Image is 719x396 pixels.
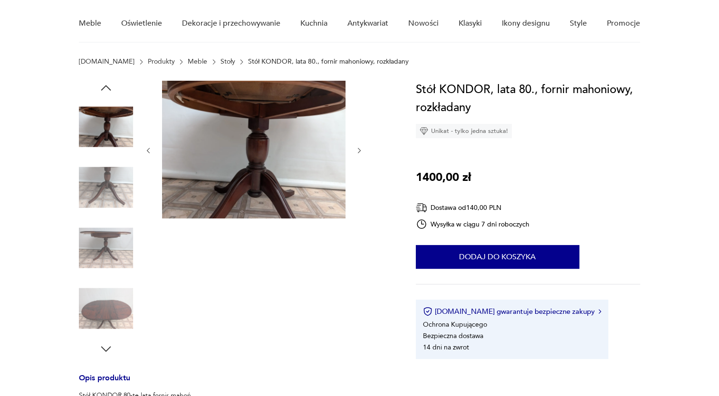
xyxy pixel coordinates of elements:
img: Zdjęcie produktu Stół KONDOR, lata 80., fornir mahoniowy, rozkładany [79,160,133,215]
h1: Stół KONDOR, lata 80., fornir mahoniowy, rozkładany [416,81,640,117]
a: Style [570,5,587,42]
h3: Opis produktu [79,375,393,391]
img: Zdjęcie produktu Stół KONDOR, lata 80., fornir mahoniowy, rozkładany [79,221,133,275]
img: Ikona dostawy [416,202,427,214]
img: Zdjęcie produktu Stół KONDOR, lata 80., fornir mahoniowy, rozkładany [79,100,133,154]
p: 1400,00 zł [416,169,471,187]
button: Dodaj do koszyka [416,245,579,269]
a: Oświetlenie [121,5,162,42]
a: Antykwariat [347,5,388,42]
div: Unikat - tylko jedna sztuka! [416,124,512,138]
li: Ochrona Kupującego [423,320,487,329]
div: Wysyłka w ciągu 7 dni roboczych [416,218,530,230]
img: Zdjęcie produktu Stół KONDOR, lata 80., fornir mahoniowy, rozkładany [162,81,345,218]
a: Nowości [408,5,439,42]
a: Meble [188,58,207,66]
img: Zdjęcie produktu Stół KONDOR, lata 80., fornir mahoniowy, rozkładany [79,282,133,336]
a: Stoły [220,58,235,66]
button: [DOMAIN_NAME] gwarantuje bezpieczne zakupy [423,307,601,316]
div: Dostawa od 140,00 PLN [416,202,530,214]
a: Ikony designu [502,5,550,42]
a: Promocje [607,5,640,42]
a: Produkty [148,58,175,66]
a: [DOMAIN_NAME] [79,58,134,66]
a: Klasyki [459,5,482,42]
a: Dekoracje i przechowywanie [182,5,280,42]
li: 14 dni na zwrot [423,343,469,352]
a: Meble [79,5,101,42]
img: Ikona diamentu [420,127,428,135]
li: Bezpieczna dostawa [423,331,483,340]
img: Ikona strzałki w prawo [598,309,601,314]
a: Kuchnia [300,5,327,42]
img: Ikona certyfikatu [423,307,432,316]
p: Stół KONDOR, lata 80., fornir mahoniowy, rozkładany [248,58,408,66]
